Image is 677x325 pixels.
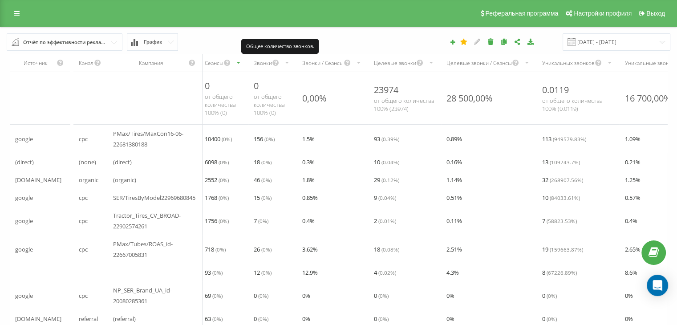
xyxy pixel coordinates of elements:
span: ( 0 %) [219,176,229,183]
i: Копировать отчет [500,38,508,45]
span: от общего количества 100% ( 0 ) [254,93,285,117]
span: ( 58823.53 %) [547,217,577,224]
span: 0 % [446,313,454,324]
span: ( 84033.61 %) [550,194,580,201]
span: 0.85 % [302,192,318,203]
span: 0 [254,80,259,92]
span: 0 [542,290,557,301]
span: ( 0 %) [219,158,229,166]
span: 4.3 % [446,267,459,278]
div: 16 700,00% [625,92,671,104]
i: Удалить отчет [487,38,495,45]
span: 1756 [205,215,229,226]
span: (direct) [113,157,132,167]
span: google [15,215,33,226]
span: 0 [254,313,268,324]
span: ( 0.02 %) [378,269,396,276]
span: 6098 [205,157,229,167]
i: Поделиться настройками отчета [514,38,521,45]
span: 26 [254,244,272,255]
span: 8 [542,267,577,278]
span: PMax/Tires/MaxCon16-06-22681380188 [113,128,197,150]
span: 0.11 % [446,215,462,226]
span: 93 [374,134,399,144]
span: 0.51 % [446,192,462,203]
span: 8.6 % [625,267,637,278]
span: 0 % [302,313,310,324]
span: ( 0 %) [261,269,272,276]
span: 18 [254,157,272,167]
span: ( 0 %) [261,176,272,183]
span: 12 [254,267,272,278]
div: Отчёт по эффективности рекламных кампаний [23,37,107,47]
span: 0 % [625,290,633,301]
span: organic [79,175,98,185]
span: ( 0.08 %) [381,246,399,253]
span: ( 949579.83 %) [553,135,586,142]
span: google [15,134,33,144]
span: 12.9 % [302,267,318,278]
span: SER/TiresByModel22969680845 [113,192,195,203]
span: 93 [205,267,223,278]
span: PMax/Tubes/ROAS_id-22667005831 [113,239,197,260]
span: 0 % [302,290,310,301]
span: 10400 [205,134,232,144]
span: 7 [542,215,577,226]
span: ( 0 %) [258,315,268,322]
div: Целевые звонки / Сеансы [446,59,512,67]
span: ( 0.12 %) [381,176,399,183]
span: referral [79,313,98,324]
span: Выход [646,10,665,17]
span: ( 0 %) [219,217,229,224]
span: 10 [374,157,399,167]
span: ( 0 %) [378,315,389,322]
span: 19 [542,244,583,255]
i: Скачать отчет [527,38,535,45]
span: 2.51 % [446,244,462,255]
span: cpc [79,244,88,255]
span: NP_SER_Brand_UA_id-20080285361 [113,285,197,306]
span: 1.5 % [302,134,315,144]
span: 0 % [446,290,454,301]
i: Этот отчет будет загружен первым при открытии Аналитики. Вы можете назначить любой другой ваш отч... [460,38,468,45]
div: Звонки / Сеансы [302,59,344,67]
span: 0.3 % [302,157,315,167]
span: от общего количества 100% ( 0.0119 ) [542,97,603,113]
span: [DOMAIN_NAME] [15,175,61,185]
span: 1.14 % [446,175,462,185]
span: 1.25 % [625,175,641,185]
div: Уникальных звонков [542,59,595,67]
span: 0.0119 [542,84,569,96]
span: ( 0.01 %) [378,217,396,224]
div: Целевые звонки [374,59,416,67]
span: ( 0 %) [212,292,223,299]
span: ( 0 %) [222,135,232,142]
span: 46 [254,175,272,185]
i: Создать отчет [450,39,456,45]
span: 3.62 % [302,244,318,255]
span: ( 159663.87 %) [550,246,583,253]
span: (none) [79,157,96,167]
span: cpc [79,215,88,226]
span: 9 [374,192,396,203]
span: 7 [254,215,268,226]
span: ( 268907.56 %) [550,176,583,183]
span: Реферальная программа [485,10,558,17]
span: (organic) [113,175,136,185]
span: ( 0 %) [219,194,229,201]
span: от общего количества 100% ( 0 ) [205,93,236,117]
span: 0 [374,290,389,301]
span: 718 [205,244,226,255]
span: ( 0.04 %) [381,158,399,166]
span: ( 0 %) [212,269,223,276]
span: ( 0 %) [547,315,557,322]
span: (referral) [113,313,136,324]
span: 18 [374,244,399,255]
span: 0 [374,313,389,324]
span: 0.21 % [625,157,641,167]
span: [DOMAIN_NAME] [15,313,61,324]
span: Tractor_Tires_CV_BROAD-22902574261 [113,210,197,232]
span: 0 [254,290,268,301]
span: 29 [374,175,399,185]
span: cpc [79,192,88,203]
